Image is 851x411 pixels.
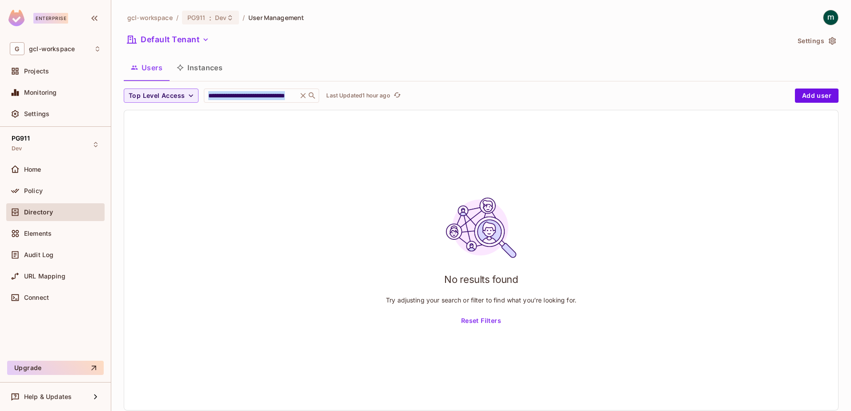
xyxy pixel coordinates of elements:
[12,145,22,152] span: Dev
[248,13,304,22] span: User Management
[170,56,230,79] button: Instances
[392,90,403,101] button: refresh
[243,13,245,22] li: /
[390,90,403,101] span: Click to refresh data
[823,10,838,25] img: mathieu h
[12,135,30,142] span: PG911
[209,14,212,21] span: :
[129,90,185,101] span: Top Level Access
[794,34,839,48] button: Settings
[124,32,213,47] button: Default Tenant
[458,314,505,328] button: Reset Filters
[24,68,49,75] span: Projects
[176,13,178,22] li: /
[24,294,49,301] span: Connect
[386,296,576,304] p: Try adjusting your search or filter to find what you’re looking for.
[326,92,390,99] p: Last Updated 1 hour ago
[24,89,57,96] span: Monitoring
[29,45,75,52] span: Workspace: gcl-workspace
[24,273,65,280] span: URL Mapping
[24,209,53,216] span: Directory
[10,42,24,55] span: G
[7,361,104,375] button: Upgrade
[795,89,839,103] button: Add user
[124,56,170,79] button: Users
[24,393,72,400] span: Help & Updates
[444,273,518,286] h1: No results found
[24,187,43,194] span: Policy
[33,13,68,24] div: Enterprise
[124,89,199,103] button: Top Level Access
[127,13,173,22] span: the active workspace
[215,13,227,22] span: Dev
[24,230,52,237] span: Elements
[24,110,49,117] span: Settings
[187,13,206,22] span: PG911
[8,10,24,26] img: SReyMgAAAABJRU5ErkJggg==
[24,251,53,258] span: Audit Log
[24,166,41,173] span: Home
[393,91,401,100] span: refresh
